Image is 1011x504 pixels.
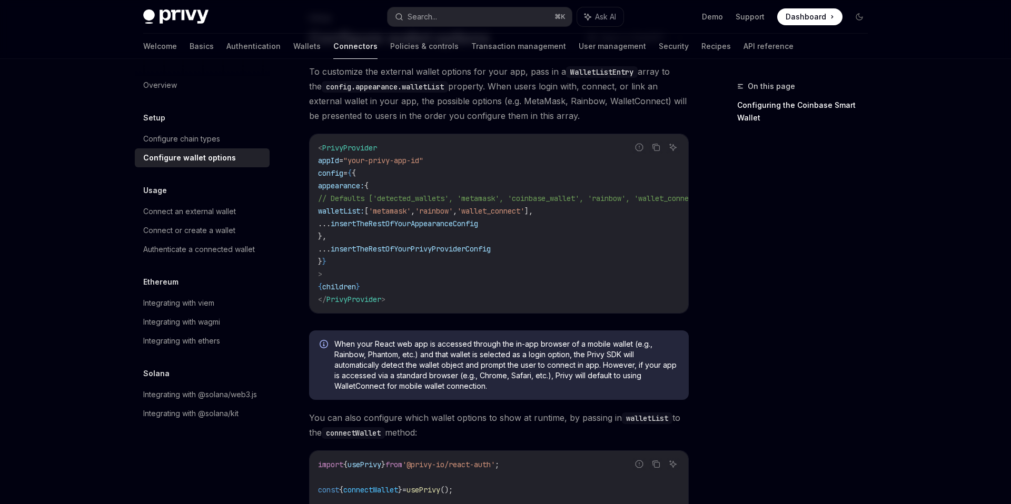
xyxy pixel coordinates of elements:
[364,181,369,190] span: {
[318,231,326,241] span: },
[666,140,680,154] button: Ask AI
[748,80,795,93] span: On this page
[786,12,826,22] span: Dashboard
[649,457,663,471] button: Copy the contents from the code block
[135,221,270,240] a: Connect or create a wallet
[348,460,381,469] span: usePrivy
[143,276,179,288] h5: Ethereum
[143,79,177,92] div: Overview
[649,140,663,154] button: Copy the contents from the code block
[408,11,437,23] div: Search...
[471,34,566,59] a: Transaction management
[322,81,448,93] code: config.appearance.walletList
[143,335,220,347] div: Integrating with ethers
[440,485,453,495] span: ();
[135,129,270,148] a: Configure chain types
[453,206,457,216] span: ,
[339,156,343,165] span: =
[495,460,499,469] span: ;
[390,34,459,59] a: Policies & controls
[143,243,255,256] div: Authenticate a connected wallet
[851,8,868,25] button: Toggle dark mode
[457,206,524,216] span: 'wallet_connect'
[318,194,706,203] span: // Defaults ['detected_wallets', 'metamask', 'coinbase_wallet', 'rainbow', 'wallet_connect']
[322,143,377,153] span: PrivyProvider
[318,244,331,254] span: ...
[226,34,281,59] a: Authentication
[352,168,356,178] span: {
[554,13,566,21] span: ⌘ K
[622,412,672,424] code: walletList
[322,427,385,439] code: connectWallet
[595,12,616,22] span: Ask AI
[135,404,270,423] a: Integrating with @solana/kit
[343,460,348,469] span: {
[659,34,689,59] a: Security
[577,7,623,26] button: Ask AI
[143,388,257,401] div: Integrating with @solana/web3.js
[339,485,343,495] span: {
[143,34,177,59] a: Welcome
[777,8,843,25] a: Dashboard
[143,297,214,309] div: Integrating with viem
[318,485,339,495] span: const
[407,485,440,495] span: usePrivy
[190,34,214,59] a: Basics
[369,206,411,216] span: 'metamask'
[331,219,478,228] span: insertTheRestOfYourAppearanceConfig
[333,34,378,59] a: Connectors
[322,282,356,291] span: children
[318,181,364,190] span: appearance:
[736,12,765,22] a: Support
[318,219,331,228] span: ...
[524,206,533,216] span: ],
[356,282,360,291] span: }
[143,367,170,380] h5: Solana
[318,156,339,165] span: appId
[135,76,270,95] a: Overview
[318,282,322,291] span: {
[143,152,236,164] div: Configure wallet options
[143,407,239,420] div: Integrating with @solana/kit
[737,97,876,126] a: Configuring the Coinbase Smart Wallet
[701,34,731,59] a: Recipes
[331,244,491,254] span: insertTheRestOfYourPrivyProviderConfig
[744,34,794,59] a: API reference
[318,269,322,279] span: >
[402,460,495,469] span: '@privy-io/react-auth'
[632,140,646,154] button: Report incorrect code
[135,240,270,259] a: Authenticate a connected wallet
[143,205,236,218] div: Connect an external wallet
[143,9,209,24] img: dark logo
[318,143,322,153] span: <
[318,257,322,266] span: }
[320,340,330,350] svg: Info
[411,206,415,216] span: ,
[135,313,270,331] a: Integrating with wagmi
[143,133,220,145] div: Configure chain types
[143,184,167,197] h5: Usage
[632,457,646,471] button: Report incorrect code
[348,168,352,178] span: {
[135,202,270,221] a: Connect an external wallet
[135,294,270,313] a: Integrating with viem
[381,460,385,469] span: }
[398,485,402,495] span: }
[343,168,348,178] span: =
[343,485,398,495] span: connectWallet
[318,206,364,216] span: walletList:
[579,34,646,59] a: User management
[143,316,220,328] div: Integrating with wagmi
[143,224,235,237] div: Connect or create a wallet
[135,385,270,404] a: Integrating with @solana/web3.js
[326,295,381,304] span: PrivyProvider
[135,148,270,167] a: Configure wallet options
[343,156,423,165] span: "your-privy-app-id"
[381,295,385,304] span: >
[364,206,369,216] span: [
[318,460,343,469] span: import
[318,168,343,178] span: config
[135,331,270,350] a: Integrating with ethers
[318,295,326,304] span: </
[415,206,453,216] span: 'rainbow'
